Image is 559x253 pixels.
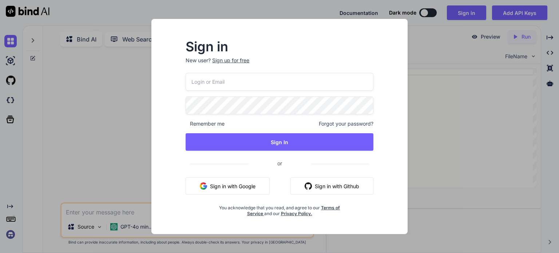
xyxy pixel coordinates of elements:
a: Terms of Service [247,205,340,216]
h2: Sign in [186,41,373,52]
button: Sign in with Google [186,177,270,195]
p: New user? [186,57,373,73]
span: or [248,154,311,172]
img: github [305,182,312,190]
button: Sign In [186,133,373,151]
span: Forgot your password? [319,120,373,127]
span: Remember me [186,120,225,127]
div: You acknowledge that you read, and agree to our and our [217,201,342,217]
button: Sign in with Github [290,177,373,195]
a: Privacy Policy. [281,211,312,216]
input: Login or Email [186,73,373,91]
img: google [200,182,207,190]
div: Sign up for free [212,57,249,64]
